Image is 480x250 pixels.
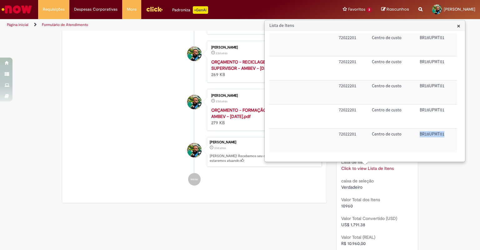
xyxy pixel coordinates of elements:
[381,7,409,13] a: Rascunhos
[187,95,202,109] div: Sadrak Helvecio
[211,59,289,71] a: ORÇAMENTO - RECICLAGEM - NR 33 - SUPERVISOR - AMBEV - [DATE].pdf
[369,56,417,80] td: Método de Pagamento: Centro de custo
[214,146,226,150] span: 23d atrás
[266,56,308,80] td: Origem do Material:
[457,22,460,30] span: ×
[341,234,375,240] b: Valor Total (REAL)
[211,59,315,78] div: 269 KB
[387,6,409,12] span: Rascunhos
[444,7,475,12] span: [PERSON_NAME]
[127,6,137,13] span: More
[341,216,397,221] b: Valor Total Convertido (USD)
[216,51,227,55] span: 23d atrás
[336,129,369,152] td: Conta contábil: 72022201
[42,22,88,27] a: Formulário de Atendimento
[187,143,202,157] div: Sadrak Helvecio
[308,129,336,152] td: Código NCM:
[308,80,336,105] td: Código NCM:
[43,6,65,13] span: Requisições
[417,56,457,80] td: Ordem de Serviço: BR18UPMT01
[341,241,366,246] span: R$ 10.960,00
[266,129,308,152] td: Origem do Material:
[210,140,318,144] div: [PERSON_NAME]
[308,105,336,129] td: Código NCM:
[5,19,315,31] ul: Trilhas de página
[1,3,33,16] img: ServiceNow
[187,47,202,61] div: Sadrak Helvecio
[341,184,362,190] span: Verdadeiro
[172,6,208,14] div: Padroniza
[211,94,315,98] div: [PERSON_NAME]
[216,99,227,103] span: 23d atrás
[341,178,374,184] b: caixa de seleção
[67,137,322,167] li: Sadrak Helvecio
[211,107,315,126] div: 279 KB
[216,99,227,103] time: 08/09/2025 07:34:39
[341,222,365,227] span: US$ 1,791.38
[417,105,457,129] td: Ordem de Serviço: BR18UPMT01
[341,197,380,202] b: Valor Total dos Itens
[336,56,369,80] td: Conta contábil: 72022201
[308,56,336,80] td: Código NCM:
[348,6,365,13] span: Favoritos
[146,4,163,14] img: click_logo_yellow_360x200.png
[457,23,460,29] button: Close
[336,32,369,56] td: Conta contábil: 72022201
[417,80,457,105] td: Ordem de Serviço: BR18UPMT01
[341,203,353,209] span: 10960
[214,146,226,150] time: 08/09/2025 07:34:45
[417,129,457,152] td: Ordem de Serviço: BR18UPMT01
[210,154,318,163] p: [PERSON_NAME]! Recebemos seu chamado R13489236 e em breve estaremos atuando.
[211,46,315,49] div: [PERSON_NAME]
[336,105,369,129] td: Conta contábil: 72022201
[193,6,208,14] p: +GenAi
[341,159,367,165] b: Lista de Itens
[266,105,308,129] td: Origem do Material:
[369,129,417,152] td: Método de Pagamento: Centro de custo
[367,7,372,13] span: 3
[216,51,227,55] time: 08/09/2025 07:34:39
[211,107,301,119] a: ORÇAMENTO - FORMAÇÃO - NR 18 - PEMT - AMBEV - [DATE].pdf
[265,21,465,31] h3: Lista de Itens
[369,105,417,129] td: Método de Pagamento: Centro de custo
[341,166,394,171] a: Click to view Lista de Itens
[264,20,465,162] div: Lista de Itens
[369,32,417,56] td: Método de Pagamento: Centro de custo
[417,32,457,56] td: Ordem de Serviço: BR18UPMT01
[336,80,369,105] td: Conta contábil: 72022201
[266,80,308,105] td: Origem do Material:
[74,6,117,13] span: Despesas Corporativas
[308,32,336,56] td: Código NCM:
[369,80,417,105] td: Método de Pagamento: Centro de custo
[7,22,28,27] a: Página inicial
[266,32,308,56] td: Origem do Material:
